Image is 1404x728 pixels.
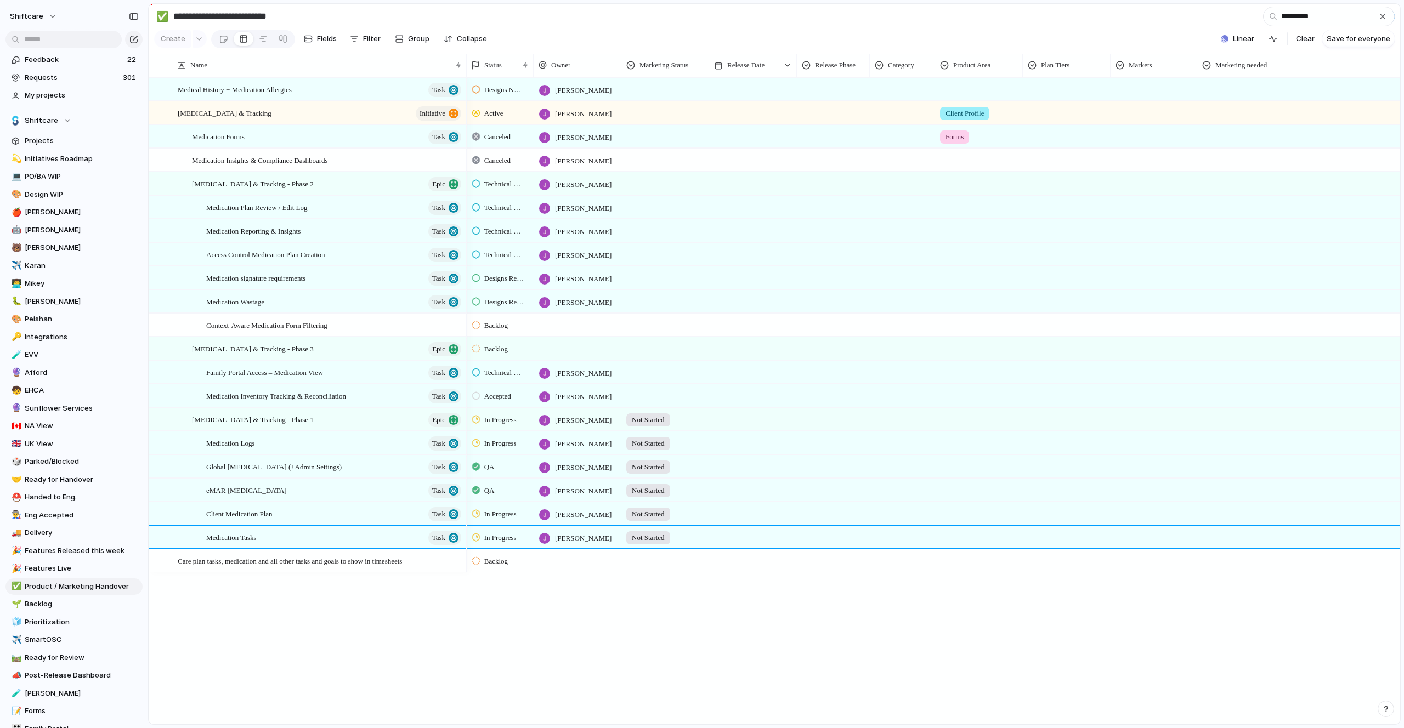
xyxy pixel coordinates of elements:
div: 🧊 [12,616,19,628]
span: Medication Reporting & Insights [206,224,301,237]
span: [PERSON_NAME] [555,179,612,190]
button: 📝 [10,706,21,716]
button: initiative [416,106,461,121]
div: 📝 [12,705,19,718]
button: 🍎 [10,207,21,218]
div: ✈️ [12,259,19,272]
span: Product Area [953,60,990,71]
button: 🤝 [10,474,21,485]
div: 📣 [12,669,19,682]
span: PO/BA WIP [25,171,139,182]
span: Technical Review [484,179,524,190]
button: Task [428,460,461,474]
span: Linear [1233,33,1254,44]
button: Task [428,531,461,545]
span: Save for everyone [1327,33,1390,44]
span: [PERSON_NAME] [555,274,612,285]
button: Task [428,271,461,286]
span: [PERSON_NAME] [555,156,612,167]
span: Medication Plan Review / Edit Log [206,201,308,213]
button: Task [428,224,461,238]
button: Task [428,436,461,451]
span: Family Portal Access – Medication View [206,366,323,378]
span: Medication Logs [206,436,254,449]
span: Epic [432,412,445,428]
span: Post-Release Dashboard [25,670,139,681]
button: Task [428,201,461,215]
a: 🧪EVV [5,346,143,363]
span: [PERSON_NAME] [555,509,612,520]
span: Status [484,60,502,71]
div: ⛑️Handed to Eng. [5,489,143,505]
span: In Progress [484,509,517,520]
span: Release Phase [815,60,856,71]
span: Access Control Medication Plan Creation [206,248,325,260]
span: Active [484,108,503,119]
span: Category [888,60,914,71]
span: [PERSON_NAME] [555,415,612,426]
span: [PERSON_NAME] [555,439,612,450]
div: 🎉 [12,544,19,557]
span: Epic [432,342,445,357]
a: 💫Initiatives Roadmap [5,151,143,167]
button: ⛑️ [10,492,21,503]
div: 💻PO/BA WIP [5,168,143,185]
button: 🔮 [10,403,21,414]
div: ✈️Karan [5,258,143,274]
span: EVV [25,349,139,360]
span: Client Profile [946,108,984,119]
span: Medication Inventory Tracking & Reconciliation [206,389,346,402]
span: [PERSON_NAME] [25,296,139,307]
button: Fields [299,30,341,48]
span: Feedback [25,54,124,65]
div: 🤝Ready for Handover [5,471,143,488]
button: Clear [1292,30,1319,48]
span: Fields [317,33,337,44]
div: 🔑Integrations [5,329,143,345]
span: Owner [551,60,570,71]
span: 22 [127,54,138,65]
span: Backlog [25,599,139,610]
button: Task [428,507,461,521]
button: 🐛 [10,296,21,307]
div: 🐛[PERSON_NAME] [5,293,143,310]
button: 🐻 [10,242,21,253]
button: 👨‍🏭 [10,510,21,521]
span: Technical Review [484,367,524,378]
button: Epic [428,413,461,427]
a: Requests301 [5,70,143,86]
span: Parked/Blocked [25,456,139,467]
button: 🧪 [10,349,21,360]
span: Integrations [25,332,139,343]
a: 🔮Afford [5,365,143,381]
a: 🚚Delivery [5,525,143,541]
a: 🌱Backlog [5,596,143,612]
span: Shiftcare [25,115,58,126]
button: 📣 [10,670,21,681]
span: 301 [123,72,138,83]
div: 🤖 [12,224,19,236]
span: UK View [25,439,139,450]
span: In Progress [484,438,517,449]
div: 🧪[PERSON_NAME] [5,685,143,702]
span: [PERSON_NAME] [555,226,612,237]
div: 🎲Parked/Blocked [5,453,143,470]
button: ✈️ [10,634,21,645]
span: Collapse [457,33,487,44]
div: 🇬🇧 [12,437,19,450]
div: 🇬🇧UK View [5,436,143,452]
button: Save for everyone [1322,30,1395,48]
button: Task [428,130,461,144]
button: Epic [428,177,461,191]
a: 🐻[PERSON_NAME] [5,240,143,256]
div: 🍎[PERSON_NAME] [5,204,143,220]
span: [PERSON_NAME] [555,109,612,120]
div: 🎉 [12,562,19,575]
span: [PERSON_NAME] [555,132,612,143]
div: 🎉Features Live [5,560,143,577]
a: Feedback22 [5,52,143,68]
span: Medication signature requirements [206,271,305,284]
span: [PERSON_NAME] [25,688,139,699]
span: [PERSON_NAME] [25,242,139,253]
